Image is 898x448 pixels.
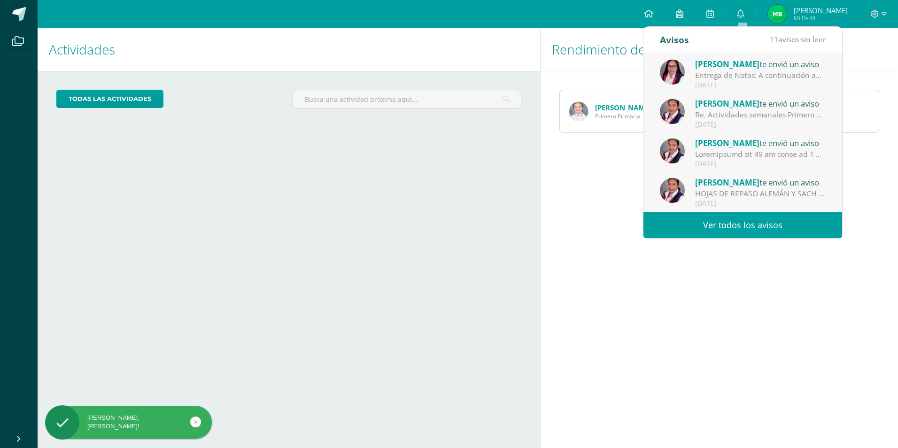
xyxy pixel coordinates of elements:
div: Avisos [660,27,689,53]
div: te envió un aviso [695,137,826,149]
div: [DATE] [695,81,826,89]
img: fa0fc030cceea251a385d3f91fec560b.png [660,139,685,163]
img: fa0fc030cceea251a385d3f91fec560b.png [660,178,685,203]
span: [PERSON_NAME] [695,59,759,70]
img: fa0fc030cceea251a385d3f91fec560b.png [660,99,685,124]
span: [PERSON_NAME] [695,98,759,109]
span: Primero Primaria [595,112,651,120]
div: HOJAS DE REPASO ALEMÁN Y SACH - PRIMERO PRIMARIA: stimados Padres de Familia: Reciban un cordial ... [695,188,826,199]
h1: Actividades [49,28,529,71]
div: Actividades del 28 de julio al 1 de agosto Sach y Alemán - Primero Primaria: Estimados Padres de ... [695,149,826,160]
span: Mi Perfil [794,14,848,22]
img: 011f98e9606272caca3a2632dd817ba6.png [569,102,588,121]
div: [DATE] [695,200,826,208]
h1: Rendimiento de mis hijos [552,28,887,71]
span: [PERSON_NAME] [695,138,759,148]
div: [PERSON_NAME], [PERSON_NAME]! [45,414,212,431]
span: avisos sin leer [770,34,826,45]
img: ef353081b966db44c16f5b0b40b680c1.png [660,60,685,85]
div: te envió un aviso [695,58,826,70]
span: [PERSON_NAME] [794,6,848,15]
span: 11 [770,34,778,45]
input: Busca una actividad próxima aquí... [293,90,521,108]
a: [PERSON_NAME] [595,103,651,112]
a: todas las Actividades [56,90,163,108]
div: Re. Actividades semanales Primero Primaria: Estimados padres de Famlia: Respecto al programa de e... [695,109,826,120]
span: [PERSON_NAME] [695,177,759,188]
div: te envió un aviso [695,97,826,109]
a: Ver todos los avisos [643,212,842,238]
div: [DATE] [695,160,826,168]
img: 705acc76dd74db1d776181fab55ad99b.png [768,5,787,23]
div: te envió un aviso [695,176,826,188]
div: [DATE] [695,121,826,129]
div: Entrega de Notas: A continuación adjunto link para agendar cita. https://calendly.com/saras-cig/e... [695,70,826,81]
